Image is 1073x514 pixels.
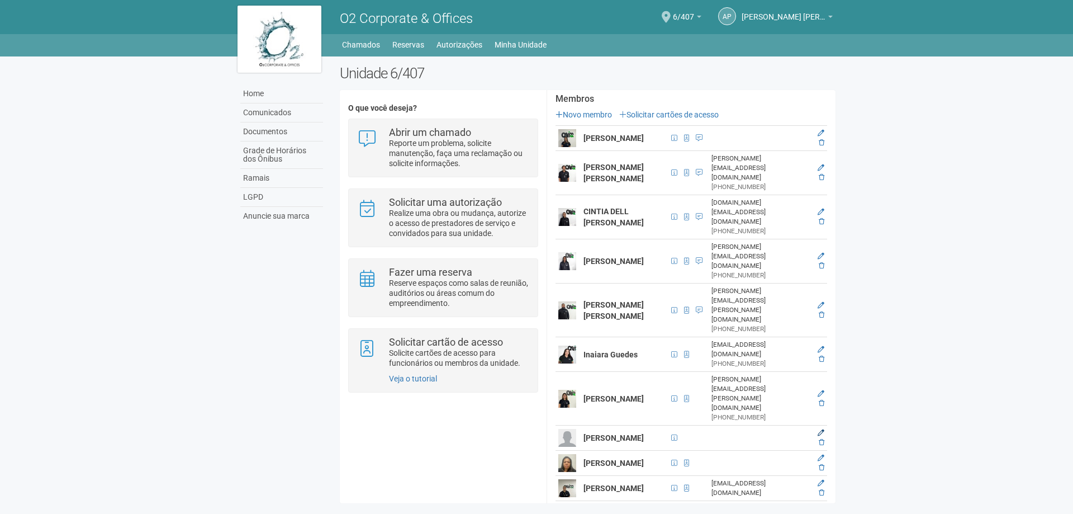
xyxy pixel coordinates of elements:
div: [EMAIL_ADDRESS][DOMAIN_NAME] [711,340,810,359]
a: Editar membro [818,301,824,309]
a: Editar membro [818,252,824,260]
img: logo.jpg [238,6,321,73]
strong: [PERSON_NAME] [583,394,644,403]
h4: O que você deseja? [348,104,538,112]
img: user.png [558,129,576,147]
p: Reserve espaços como salas de reunião, auditórios ou áreas comum do empreendimento. [389,278,529,308]
div: [PHONE_NUMBER] [711,271,810,280]
p: Reporte um problema, solicite manutenção, faça uma reclamação ou solicite informações. [389,138,529,168]
div: [PHONE_NUMBER] [711,227,810,236]
img: user.png [558,346,576,364]
a: Minha Unidade [495,37,547,53]
strong: [PERSON_NAME] [PERSON_NAME] [583,163,644,183]
a: [PERSON_NAME] [PERSON_NAME] [742,14,833,23]
strong: Solicitar cartão de acesso [389,336,503,348]
img: user.png [558,390,576,408]
a: Excluir membro [819,139,824,147]
a: AP [718,7,736,25]
a: Editar membro [818,208,824,216]
a: Editar membro [818,346,824,353]
strong: [PERSON_NAME] [583,134,644,143]
strong: Membros [556,94,827,104]
span: Ana Paula [742,2,825,21]
strong: [PERSON_NAME] [583,459,644,468]
a: Reservas [392,37,424,53]
div: [PHONE_NUMBER] [711,182,810,192]
a: Editar membro [818,429,824,437]
a: Excluir membro [819,355,824,363]
a: Home [240,84,323,103]
a: Solicitar uma autorização Realize uma obra ou mudança, autorize o acesso de prestadores de serviç... [357,197,529,238]
a: 6/407 [673,14,701,23]
a: Comunicados [240,103,323,122]
span: O2 Corporate & Offices [340,11,473,26]
a: LGPD [240,188,323,207]
a: Solicitar cartões de acesso [619,110,719,119]
div: [PHONE_NUMBER] [711,359,810,369]
strong: Inaiara Guedes [583,350,638,359]
strong: CINTIA DELL [PERSON_NAME] [583,207,644,227]
a: Abrir um chamado Reporte um problema, solicite manutenção, faça uma reclamação ou solicite inform... [357,128,529,168]
div: [DOMAIN_NAME][EMAIL_ADDRESS][DOMAIN_NAME] [711,198,810,227]
a: Grade de Horários dos Ônibus [240,142,323,169]
img: user.png [558,429,576,447]
a: Excluir membro [819,218,824,225]
div: [PERSON_NAME][EMAIL_ADDRESS][PERSON_NAME][DOMAIN_NAME] [711,375,810,413]
a: Excluir membro [819,438,824,446]
strong: [PERSON_NAME] [583,484,644,493]
h2: Unidade 6/407 [340,65,835,82]
a: Editar membro [818,129,824,137]
strong: Fazer uma reserva [389,266,472,278]
div: [PERSON_NAME][EMAIL_ADDRESS][DOMAIN_NAME] [711,242,810,271]
img: user.png [558,208,576,226]
a: Excluir membro [819,262,824,270]
a: Editar membro [818,454,824,462]
img: user.png [558,454,576,472]
a: Editar membro [818,390,824,398]
a: Veja o tutorial [389,374,437,383]
strong: [PERSON_NAME] [583,433,644,442]
a: Editar membro [818,479,824,487]
p: Realize uma obra ou mudança, autorize o acesso de prestadores de serviço e convidados para sua un... [389,208,529,238]
p: Solicite cartões de acesso para funcionários ou membros da unidade. [389,348,529,368]
a: Excluir membro [819,399,824,407]
div: [PHONE_NUMBER] [711,413,810,422]
strong: Abrir um chamado [389,126,471,138]
a: Chamados [342,37,380,53]
a: Editar membro [818,164,824,172]
div: [PHONE_NUMBER] [711,324,810,334]
a: Ramais [240,169,323,188]
span: 6/407 [673,2,694,21]
a: Excluir membro [819,311,824,319]
strong: [PERSON_NAME] [PERSON_NAME] [583,300,644,320]
a: Excluir membro [819,489,824,497]
div: [PERSON_NAME][EMAIL_ADDRESS][PERSON_NAME][DOMAIN_NAME] [711,286,810,324]
a: Anuncie sua marca [240,207,323,225]
img: user.png [558,252,576,270]
img: user.png [558,301,576,319]
strong: [PERSON_NAME] [583,257,644,266]
a: Solicitar cartão de acesso Solicite cartões de acesso para funcionários ou membros da unidade. [357,337,529,368]
div: [EMAIL_ADDRESS][DOMAIN_NAME] [711,479,810,498]
img: user.png [558,164,576,182]
strong: Solicitar uma autorização [389,196,502,208]
a: Novo membro [556,110,612,119]
a: Excluir membro [819,173,824,181]
a: Autorizações [436,37,482,53]
div: [PERSON_NAME][EMAIL_ADDRESS][DOMAIN_NAME] [711,154,810,182]
a: Fazer uma reserva Reserve espaços como salas de reunião, auditórios ou áreas comum do empreendime... [357,267,529,308]
a: Excluir membro [819,464,824,471]
img: user.png [558,479,576,497]
a: Documentos [240,122,323,142]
